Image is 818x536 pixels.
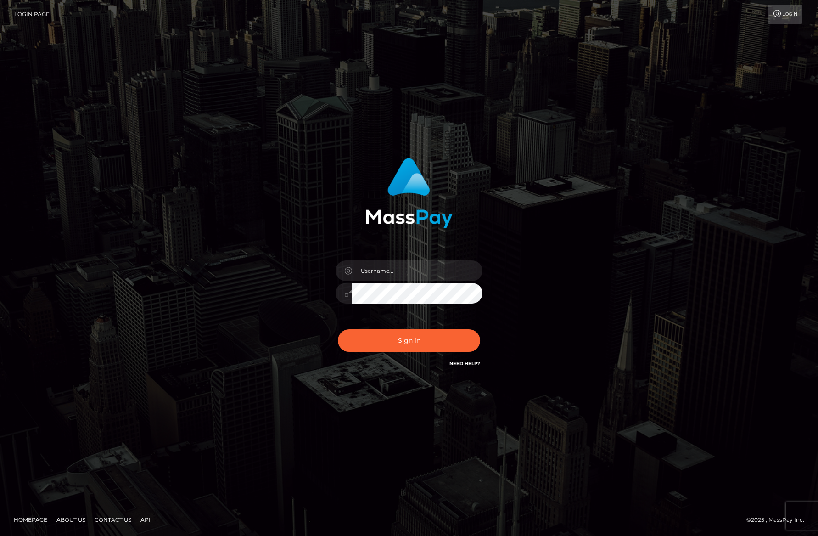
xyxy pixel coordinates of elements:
[365,158,453,228] img: MassPay Login
[449,361,480,367] a: Need Help?
[10,513,51,527] a: Homepage
[91,513,135,527] a: Contact Us
[746,515,811,525] div: © 2025 , MassPay Inc.
[53,513,89,527] a: About Us
[338,329,480,352] button: Sign in
[768,5,802,24] a: Login
[352,260,482,281] input: Username...
[14,5,50,24] a: Login Page
[137,513,154,527] a: API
